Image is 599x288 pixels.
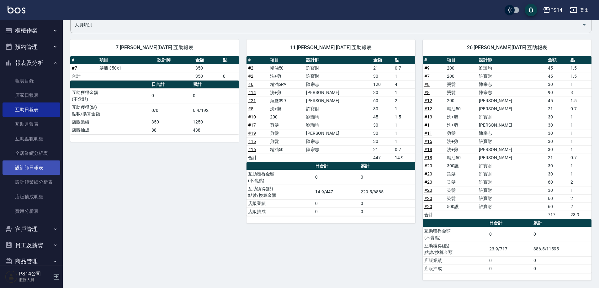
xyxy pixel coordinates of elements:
[359,162,415,170] th: 累計
[393,145,415,154] td: 0.7
[3,253,60,270] button: 商品管理
[150,126,191,134] td: 88
[268,64,305,72] td: 精油50
[569,121,591,129] td: 1
[314,207,359,216] td: 0
[393,129,415,137] td: 1
[532,264,591,273] td: 0
[424,65,430,71] a: #9
[546,194,569,202] td: 60
[445,105,477,113] td: 精油50
[150,88,191,103] td: 0
[423,56,445,64] th: #
[445,202,477,211] td: 500護
[445,88,477,97] td: 燙髮
[372,56,394,64] th: 金額
[546,170,569,178] td: 30
[268,80,305,88] td: 精油SPA
[246,185,314,199] td: 互助獲得(點) 點數/換算金額
[477,154,547,162] td: [PERSON_NAME]
[424,196,432,201] a: #20
[359,170,415,185] td: 0
[305,145,372,154] td: 陳宗志
[477,186,547,194] td: 許寶財
[477,97,547,105] td: [PERSON_NAME]
[372,97,394,105] td: 60
[248,131,256,136] a: #19
[569,211,591,219] td: 23.9
[424,188,432,193] a: #20
[546,137,569,145] td: 30
[477,137,547,145] td: 許寶財
[305,88,372,97] td: [PERSON_NAME]
[532,227,591,242] td: 0
[191,81,239,89] th: 累計
[569,72,591,80] td: 1.5
[393,56,415,64] th: 點
[359,199,415,207] td: 0
[3,39,60,55] button: 預約管理
[477,88,547,97] td: 陳宗志
[19,277,51,283] p: 服務人員
[546,162,569,170] td: 30
[424,98,432,103] a: #12
[191,103,239,118] td: 6.4/192
[98,64,156,72] td: 髮蠟 350x1
[569,64,591,72] td: 1.5
[477,64,547,72] td: 劉珈均
[546,202,569,211] td: 60
[3,102,60,117] a: 互助日報表
[314,199,359,207] td: 0
[73,19,579,30] input: 人員名稱
[393,154,415,162] td: 14.9
[3,190,60,204] a: 店販抽成明細
[3,146,60,160] a: 全店業績分析表
[305,137,372,145] td: 陳宗志
[248,106,253,111] a: #5
[248,139,256,144] a: #16
[248,82,253,87] a: #6
[372,121,394,129] td: 30
[194,56,221,64] th: 金額
[248,74,253,79] a: #2
[424,171,432,176] a: #20
[3,175,60,189] a: 設計師業績分析表
[546,145,569,154] td: 30
[424,123,430,128] a: #1
[248,123,256,128] a: #17
[424,106,432,111] a: #12
[150,103,191,118] td: 0/0
[393,113,415,121] td: 1.5
[248,98,256,103] a: #21
[445,186,477,194] td: 染髮
[424,114,432,119] a: #13
[546,154,569,162] td: 21
[194,72,221,80] td: 350
[569,170,591,178] td: 1
[445,121,477,129] td: 洗+剪
[3,204,60,218] a: 費用分析表
[70,88,150,103] td: 互助獲得金額 (不含點)
[314,170,359,185] td: 0
[424,90,430,95] a: #8
[546,88,569,97] td: 90
[569,154,591,162] td: 0.7
[477,178,547,186] td: 許寶財
[305,121,372,129] td: 劉珈均
[305,113,372,121] td: 劉珈均
[540,4,565,17] button: PS14
[8,6,25,13] img: Logo
[314,162,359,170] th: 日合計
[546,72,569,80] td: 45
[393,72,415,80] td: 1
[546,64,569,72] td: 45
[424,82,430,87] a: #8
[477,170,547,178] td: 許寶財
[268,56,305,64] th: 項目
[3,117,60,131] a: 互助月報表
[424,131,432,136] a: #11
[477,129,547,137] td: 陳宗志
[424,74,430,79] a: #7
[546,97,569,105] td: 45
[150,81,191,89] th: 日合計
